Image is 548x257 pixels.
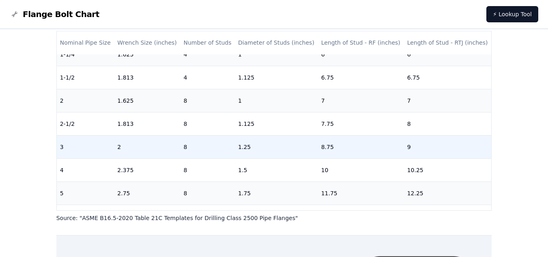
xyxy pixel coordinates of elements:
td: 3 [57,135,114,158]
th: Number of Studs [180,31,235,54]
td: 8.75 [318,135,404,158]
td: 8 [180,112,235,135]
td: 2-1/2 [57,112,114,135]
td: 6 [57,205,114,228]
td: 3.125 [114,205,180,228]
span: Flange Bolt Chart [23,9,99,20]
td: 10 [318,158,404,181]
td: 13.5 [318,205,404,228]
th: Length of Stud - RTJ (inches) [404,31,492,54]
td: 1.25 [235,135,318,158]
td: 1.75 [235,181,318,205]
td: 4 [57,158,114,181]
a: Flange Bolt Chart LogoFlange Bolt Chart [10,9,99,20]
td: 6.75 [318,66,404,89]
td: 7.75 [318,112,404,135]
img: Flange Bolt Chart Logo [10,9,19,19]
td: 9 [404,135,492,158]
td: 6.75 [404,66,492,89]
td: 2.75 [114,181,180,205]
td: 1.813 [114,66,180,89]
th: Diameter of Studs (inches) [235,31,318,54]
td: 7 [404,89,492,112]
td: 7 [318,89,404,112]
td: 2.375 [114,158,180,181]
td: 1.125 [235,112,318,135]
td: 8 [180,135,235,158]
td: 10.25 [404,158,492,181]
td: 2 [235,205,318,228]
td: 8 [404,112,492,135]
a: ⚡ Lookup Tool [486,6,538,22]
td: 4 [180,66,235,89]
th: Length of Stud - RF (inches) [318,31,404,54]
td: 1-1/2 [57,66,114,89]
td: 2 [57,89,114,112]
th: Nominal Pipe Size [57,31,114,54]
td: 1.125 [235,66,318,89]
td: 1 [235,89,318,112]
p: Source: " ASME B16.5-2020 Table 21C Templates for Drilling Class 2500 Pipe Flanges " [56,214,492,222]
td: 14 [404,205,492,228]
td: 2 [114,135,180,158]
td: 5 [57,181,114,205]
td: 12.25 [404,181,492,205]
td: 8 [180,205,235,228]
td: 8 [180,158,235,181]
th: Wrench Size (inches) [114,31,180,54]
td: 1.5 [235,158,318,181]
td: 11.75 [318,181,404,205]
td: 8 [180,89,235,112]
td: 1.625 [114,89,180,112]
td: 1.813 [114,112,180,135]
td: 8 [180,181,235,205]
